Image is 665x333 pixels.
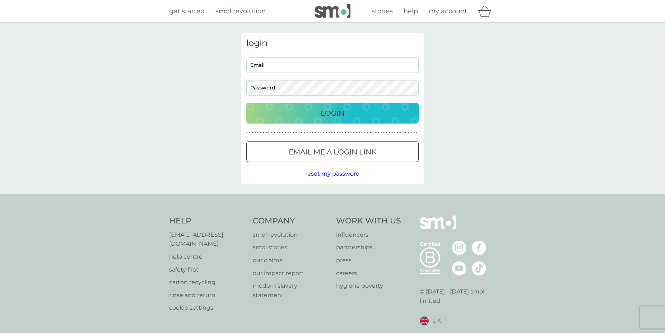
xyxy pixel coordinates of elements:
[472,261,486,276] img: visit the smol Tiktok page
[253,230,329,240] a: smol revolution
[336,243,401,252] p: partnerships
[420,287,496,305] p: © [DATE] - [DATE] smol limited
[397,131,398,134] p: ●
[445,319,447,323] img: select a new location
[169,303,246,313] a: cookie settings
[336,230,401,240] a: influencers
[249,131,251,134] p: ●
[320,131,322,134] p: ●
[260,131,261,134] p: ●
[301,131,303,134] p: ●
[383,131,385,134] p: ●
[215,6,266,17] a: smol revolution
[331,131,332,134] p: ●
[405,131,406,134] p: ●
[246,38,419,48] h3: login
[257,131,259,134] p: ●
[339,131,341,134] p: ●
[367,131,368,134] p: ●
[287,131,289,134] p: ●
[400,131,401,134] p: ●
[342,131,344,134] p: ●
[452,261,466,276] img: visit the smol Youtube page
[253,216,329,227] h4: Company
[348,131,349,134] p: ●
[285,131,286,134] p: ●
[336,216,401,227] h4: Work With Us
[276,131,278,134] p: ●
[268,131,270,134] p: ●
[215,7,266,15] span: smol revolution
[369,131,371,134] p: ●
[309,131,311,134] p: ●
[408,131,409,134] p: ●
[296,131,297,134] p: ●
[394,131,396,134] p: ●
[169,265,246,274] p: safety first
[372,131,374,134] p: ●
[282,131,283,134] p: ●
[290,131,292,134] p: ●
[420,216,456,240] img: smol
[420,316,429,325] img: UK flag
[255,131,256,134] p: ●
[279,131,281,134] p: ●
[353,131,354,134] p: ●
[356,131,357,134] p: ●
[336,256,401,265] a: press
[274,131,275,134] p: ●
[246,131,248,134] p: ●
[375,131,376,134] p: ●
[317,131,319,134] p: ●
[169,278,246,287] a: carton recycling
[334,131,335,134] p: ●
[304,131,305,134] p: ●
[404,6,418,17] a: help
[305,169,360,179] button: reset my password
[391,131,393,134] p: ●
[169,230,246,249] a: [EMAIL_ADDRESS][DOMAIN_NAME]
[389,131,390,134] p: ●
[361,131,363,134] p: ●
[429,7,467,15] span: my account
[253,281,329,300] a: modern slavery statement
[336,281,401,291] a: hygiene poverty
[265,131,267,134] p: ●
[253,243,329,252] a: smol stories
[404,7,418,15] span: help
[169,6,205,17] a: get started
[386,131,387,134] p: ●
[289,146,376,158] p: Email me a login link
[253,256,329,265] p: our claims
[350,131,352,134] p: ●
[169,291,246,300] a: rinse and return
[298,131,300,134] p: ●
[378,131,379,134] p: ●
[323,131,325,134] p: ●
[271,131,273,134] p: ●
[364,131,366,134] p: ●
[252,131,253,134] p: ●
[253,269,329,278] p: our impact report
[411,131,412,134] p: ●
[321,107,344,119] p: Login
[336,269,401,278] a: careers
[429,6,467,17] a: my account
[307,131,308,134] p: ●
[169,252,246,262] a: help centre
[315,4,350,18] img: smol
[472,241,486,255] img: visit the smol Facebook page
[345,131,347,134] p: ●
[381,131,382,134] p: ●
